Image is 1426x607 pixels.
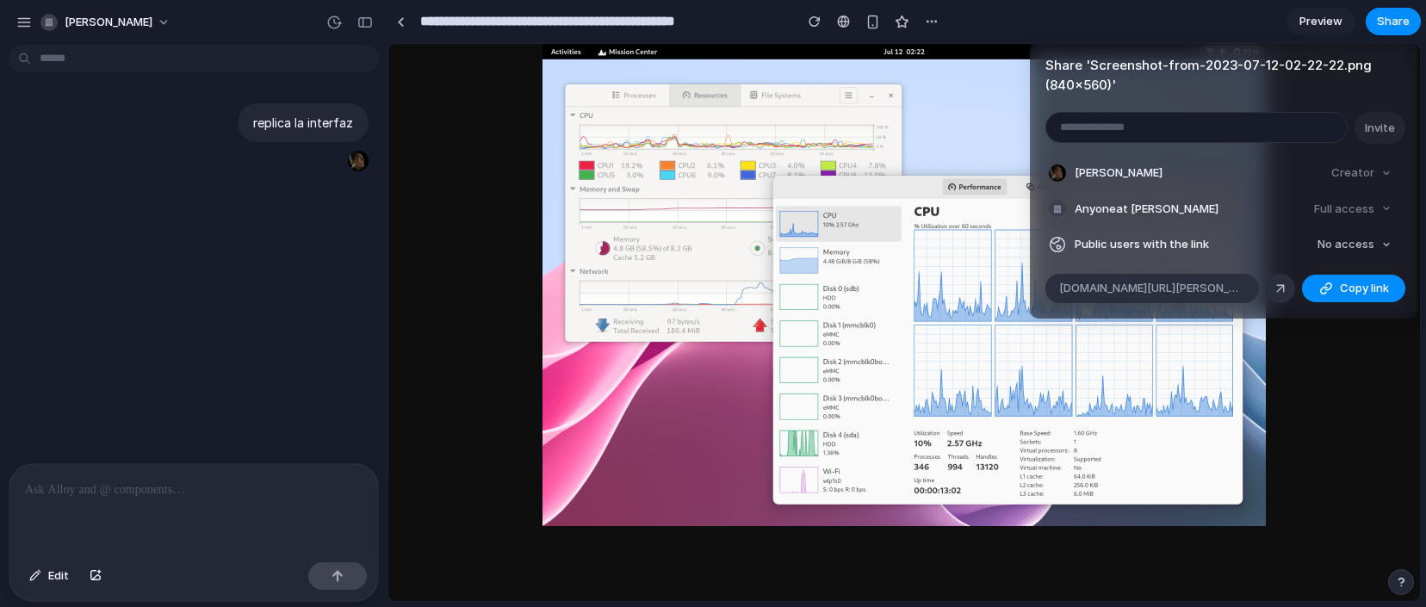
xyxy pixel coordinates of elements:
span: [PERSON_NAME] [1075,164,1162,182]
span: No access [1317,236,1374,253]
span: Anyone at [PERSON_NAME] [1075,201,1218,218]
h4: Share ' Screenshot-from-2023-07-12-02-22-22.png (840×560) ' [1045,56,1402,95]
span: Public users with the link [1075,236,1209,253]
button: Copy link [1302,275,1405,302]
span: [DOMAIN_NAME][URL][PERSON_NAME] [1059,280,1245,297]
button: No access [1311,232,1398,257]
span: Copy link [1340,280,1389,297]
div: [DOMAIN_NAME][URL][PERSON_NAME] [1045,274,1259,303]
